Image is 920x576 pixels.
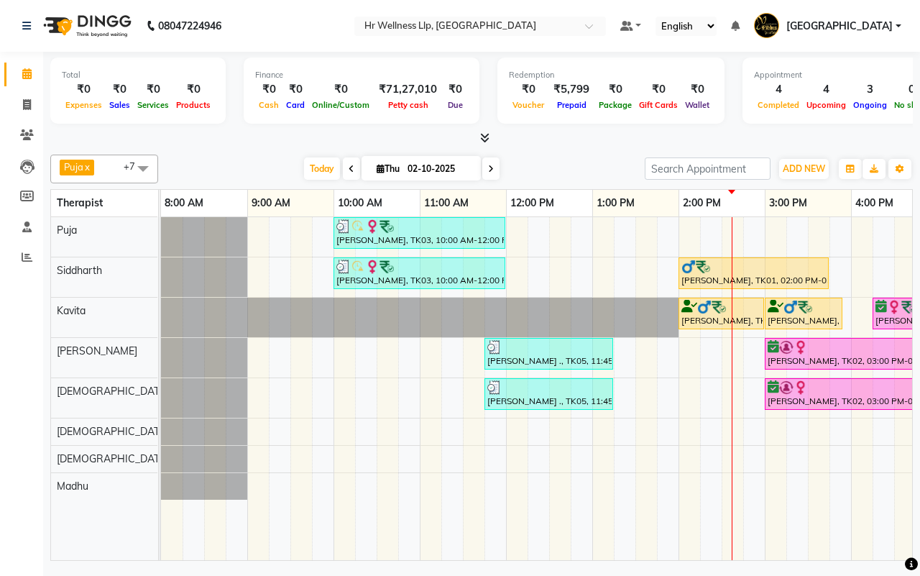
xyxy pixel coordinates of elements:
[57,385,205,398] span: [DEMOGRAPHIC_DATA] waitlist
[593,193,638,214] a: 1:00 PM
[308,100,373,110] span: Online/Custom
[443,81,468,98] div: ₹0
[83,161,90,173] a: x
[403,158,475,180] input: 2025-10-02
[553,100,590,110] span: Prepaid
[334,193,386,214] a: 10:00 AM
[679,193,724,214] a: 2:00 PM
[106,100,134,110] span: Sales
[64,161,83,173] span: Puja
[62,81,106,98] div: ₹0
[786,19,893,34] span: [GEOGRAPHIC_DATA]
[57,224,77,237] span: Puja
[783,163,825,174] span: ADD NEW
[548,81,595,98] div: ₹5,799
[134,81,172,98] div: ₹0
[635,81,681,98] div: ₹0
[754,13,779,38] img: Koregaon Park
[106,81,134,98] div: ₹0
[509,69,713,81] div: Redemption
[57,425,205,438] span: [DEMOGRAPHIC_DATA] waitlist
[850,81,891,98] div: 3
[308,81,373,98] div: ₹0
[680,260,827,287] div: [PERSON_NAME], TK01, 02:00 PM-03:45 PM, Massage 60 Min
[766,300,841,327] div: [PERSON_NAME], TK01, 03:00 PM-03:55 PM, 10 mins complimentary Service
[595,100,635,110] span: Package
[37,6,135,46] img: logo
[635,100,681,110] span: Gift Cards
[509,100,548,110] span: Voucher
[282,100,308,110] span: Card
[385,100,432,110] span: Petty cash
[486,380,612,408] div: [PERSON_NAME] ., TK05, 11:45 AM-01:15 PM, Swedish Massage with Wintergreen, Bayleaf & Clove 60 Min
[507,193,558,214] a: 12:00 PM
[681,100,713,110] span: Wallet
[852,193,897,214] a: 4:00 PM
[248,193,294,214] a: 9:00 AM
[420,193,472,214] a: 11:00 AM
[850,100,891,110] span: Ongoing
[282,81,308,98] div: ₹0
[57,304,86,317] span: Kavita
[57,264,102,277] span: Siddharth
[680,300,763,327] div: [PERSON_NAME], TK01, 02:00 PM-03:00 PM, Massage 60 Min
[172,81,214,98] div: ₹0
[255,100,282,110] span: Cash
[255,69,468,81] div: Finance
[444,100,466,110] span: Due
[754,100,803,110] span: Completed
[161,193,207,214] a: 8:00 AM
[255,81,282,98] div: ₹0
[62,100,106,110] span: Expenses
[124,160,146,172] span: +7
[335,219,504,247] div: [PERSON_NAME], TK03, 10:00 AM-12:00 PM, Massage 90 Min
[486,340,612,367] div: [PERSON_NAME] ., TK05, 11:45 AM-01:15 PM, Deep Tissue Massage with Wintergreen oil 60 Min
[373,163,403,174] span: Thu
[595,81,635,98] div: ₹0
[803,100,850,110] span: Upcoming
[172,100,214,110] span: Products
[754,81,803,98] div: 4
[304,157,340,180] span: Today
[57,452,213,465] span: [DEMOGRAPHIC_DATA] waitlist 1
[645,157,770,180] input: Search Appointment
[681,81,713,98] div: ₹0
[779,159,829,179] button: ADD NEW
[335,260,504,287] div: [PERSON_NAME], TK03, 10:00 AM-12:00 PM, Massage 90 Min
[765,193,811,214] a: 3:00 PM
[57,344,137,357] span: [PERSON_NAME]
[57,196,103,209] span: Therapist
[803,81,850,98] div: 4
[509,81,548,98] div: ₹0
[134,100,172,110] span: Services
[57,480,88,493] span: Madhu
[373,81,443,98] div: ₹71,27,010
[62,69,214,81] div: Total
[158,6,221,46] b: 08047224946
